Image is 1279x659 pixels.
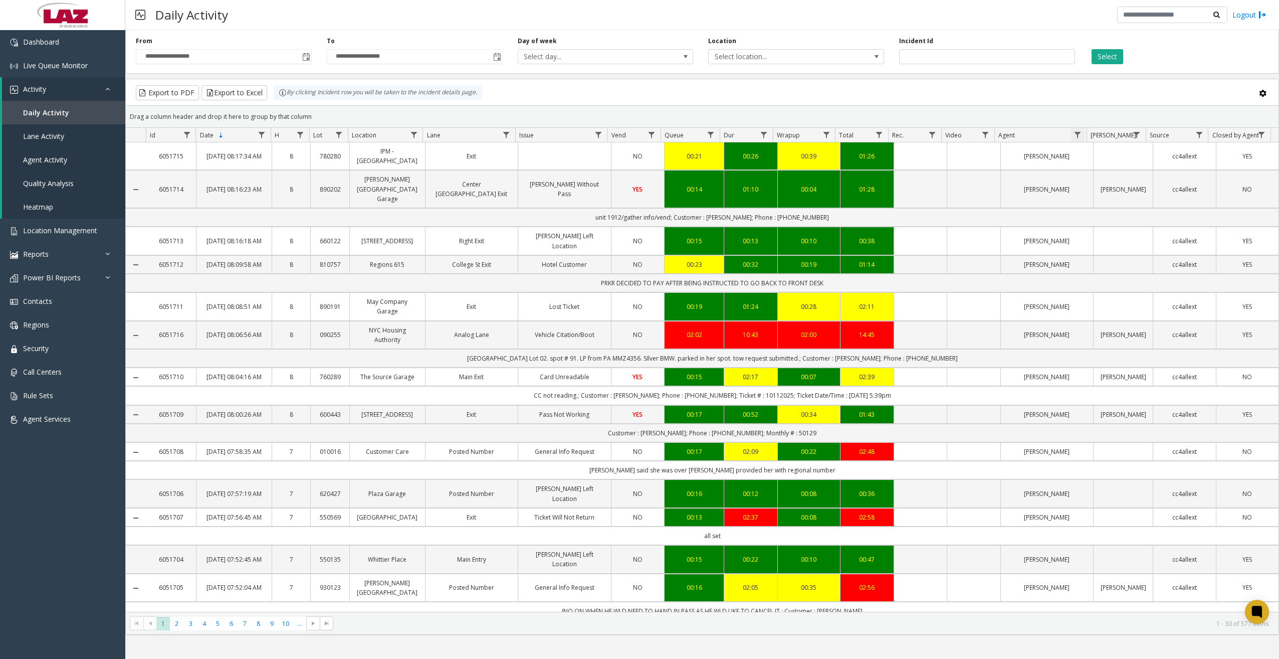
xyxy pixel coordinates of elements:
span: YES [632,410,643,419]
a: Parker Filter Menu [1130,128,1144,141]
a: [DATE] 08:06:56 AM [202,330,265,340]
div: 00:22 [784,447,834,456]
a: cc4allext [1159,151,1209,161]
td: unit 1912/gather info/vend; Customer : [PERSON_NAME]; Phone : [PHONE_NUMBER] [146,208,1278,227]
a: 14:45 [846,330,888,340]
a: [DATE] 07:58:35 AM [202,447,265,456]
a: Daily Activity [2,101,125,124]
a: 00:15 [671,372,718,382]
a: Collapse Details [126,448,146,456]
a: NO [617,489,659,499]
a: 00:16 [671,489,718,499]
a: Queue Filter Menu [704,128,718,141]
a: cc4allext [1159,489,1209,499]
a: 810757 [317,260,343,269]
span: YES [1242,152,1252,160]
div: 01:24 [730,302,771,311]
a: Vend Filter Menu [645,128,658,141]
a: 00:26 [730,151,771,161]
a: [PERSON_NAME] [1100,372,1147,382]
span: NO [633,237,643,245]
a: 620427 [317,489,343,499]
a: 01:10 [730,185,771,194]
a: 00:21 [671,151,718,161]
a: 6051713 [152,236,190,246]
span: Live Queue Monitor [23,61,88,70]
a: [PERSON_NAME] [1007,410,1088,419]
a: Card Unreadable [524,372,605,382]
a: 01:26 [846,151,888,161]
td: Customer : [PERSON_NAME]; Phone : [PHONE_NUMBER]; Monthly # : 50129 [146,424,1278,442]
a: Collapse Details [126,261,146,269]
a: Rec. Filter Menu [926,128,939,141]
span: YES [1242,237,1252,245]
img: 'icon' [10,274,18,282]
span: NO [1242,185,1252,194]
label: To [327,37,335,46]
a: 6051707 [152,513,190,522]
img: 'icon' [10,392,18,400]
a: 6051715 [152,151,190,161]
span: NO [633,152,643,160]
a: cc4allext [1159,372,1209,382]
a: 660122 [317,236,343,246]
span: Lane Activity [23,131,64,141]
a: 02:39 [846,372,888,382]
a: Vehicle Citation/Boot [524,330,605,340]
a: 00:34 [784,410,834,419]
img: 'icon' [10,345,18,353]
a: 02:00 [784,330,834,340]
a: 00:10 [784,236,834,246]
a: 02:11 [846,302,888,311]
a: 00:14 [671,185,718,194]
td: [GEOGRAPHIC_DATA] Lot 02. spot # 91. LP from PA MMZ4356. SIlver BMW. parked in her spot. tow requ... [146,349,1278,368]
img: 'icon' [10,227,18,235]
a: 8 [278,151,305,161]
img: 'icon' [10,321,18,330]
a: 890202 [317,185,343,194]
a: Regions 615 [356,260,418,269]
a: [DATE] 08:16:23 AM [202,185,265,194]
td: [PERSON_NAME] said she was over [PERSON_NAME] provided her with regional number [146,461,1278,479]
a: 00:15 [671,236,718,246]
a: 00:08 [784,489,834,499]
a: [PERSON_NAME] [1100,185,1147,194]
img: 'icon' [10,416,18,424]
a: 6051712 [152,260,190,269]
span: Daily Activity [23,108,69,117]
img: 'icon' [10,86,18,94]
a: [PERSON_NAME] [1007,302,1088,311]
a: 00:07 [784,372,834,382]
a: Pass Not Working [524,410,605,419]
a: 8 [278,372,305,382]
span: Call Centers [23,367,62,377]
a: cc4allext [1159,330,1209,340]
a: YES [1222,330,1272,340]
a: 010016 [317,447,343,456]
a: YES [1222,410,1272,419]
a: Collapse Details [126,332,146,340]
a: Agent Filter Menu [1071,128,1085,141]
a: YES [1222,236,1272,246]
a: Heatmap [2,195,125,219]
span: YES [1242,302,1252,311]
a: [DATE] 07:57:19 AM [202,489,265,499]
a: College St Exit [432,260,512,269]
a: [PERSON_NAME] [1007,236,1088,246]
a: 00:38 [846,236,888,246]
a: Id Filter Menu [180,128,193,141]
a: 8 [278,302,305,311]
a: Activity [2,77,125,101]
span: Security [23,344,49,353]
a: 00:13 [730,236,771,246]
span: NO [1242,373,1252,381]
span: Toggle popup [491,50,502,64]
a: cc4allext [1159,236,1209,246]
span: YES [1242,331,1252,339]
a: 00:04 [784,185,834,194]
div: 10:43 [730,330,771,340]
